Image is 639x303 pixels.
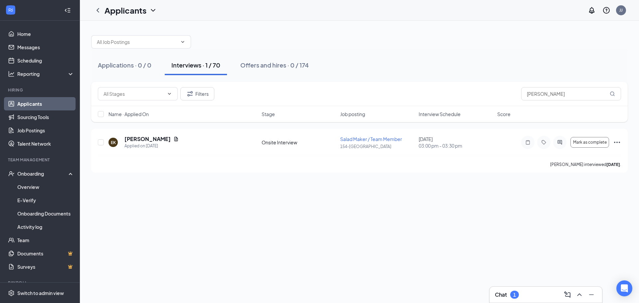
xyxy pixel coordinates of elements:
div: Hiring [8,87,73,93]
svg: ChevronUp [575,291,583,299]
span: Salad Maker / Team Member [340,136,402,142]
div: Interviews · 1 / 70 [171,61,220,69]
svg: Document [173,136,179,142]
a: Talent Network [17,137,74,150]
a: Applicants [17,97,74,110]
h5: [PERSON_NAME] [124,135,171,143]
button: Minimize [586,289,597,300]
button: ChevronUp [574,289,585,300]
b: [DATE] [606,162,620,167]
svg: UserCheck [8,170,15,177]
h1: Applicants [105,5,146,16]
span: Name · Applied On [108,111,149,117]
div: Switch to admin view [17,290,64,296]
div: EK [111,140,116,145]
span: Score [497,111,511,117]
a: Onboarding Documents [17,207,74,220]
button: Filter Filters [180,87,214,100]
a: E-Verify [17,194,74,207]
svg: Collapse [64,7,71,14]
svg: ChevronLeft [94,6,102,14]
p: 154-[GEOGRAPHIC_DATA] [340,144,415,149]
a: Overview [17,180,74,194]
svg: Analysis [8,71,15,77]
svg: WorkstreamLogo [7,7,14,13]
svg: ChevronDown [180,39,185,45]
svg: Settings [8,290,15,296]
svg: ChevronDown [167,91,172,96]
div: JJ [619,7,623,13]
span: Mark as complete [573,140,607,145]
button: Mark as complete [570,137,609,148]
svg: ComposeMessage [563,291,571,299]
div: [DATE] [419,136,493,149]
h3: Chat [495,291,507,298]
svg: Note [524,140,532,145]
div: Payroll [8,280,73,286]
svg: Tag [540,140,548,145]
div: Onsite Interview [262,139,336,146]
svg: ChevronDown [149,6,157,14]
svg: Ellipses [613,138,621,146]
svg: QuestionInfo [602,6,610,14]
p: [PERSON_NAME] interviewed . [550,162,621,167]
a: Messages [17,41,74,54]
a: SurveysCrown [17,260,74,273]
a: Sourcing Tools [17,110,74,124]
span: Stage [262,111,275,117]
svg: Notifications [588,6,596,14]
a: Home [17,27,74,41]
svg: MagnifyingGlass [610,91,615,96]
input: All Job Postings [97,38,177,46]
div: Offers and hires · 0 / 174 [240,61,309,69]
span: 03:00 pm - 03:30 pm [419,142,493,149]
div: Applied on [DATE] [124,143,179,149]
a: Activity log [17,220,74,233]
button: ComposeMessage [562,289,573,300]
input: Search in interviews [521,87,621,100]
a: DocumentsCrown [17,247,74,260]
a: Team [17,233,74,247]
div: Applications · 0 / 0 [98,61,151,69]
span: Job posting [340,111,365,117]
div: 1 [513,292,516,298]
svg: Filter [186,90,194,98]
div: Open Intercom Messenger [616,280,632,296]
input: All Stages [104,90,164,97]
a: Scheduling [17,54,74,67]
div: Reporting [17,71,75,77]
div: Onboarding [17,170,69,177]
div: Team Management [8,157,73,163]
span: Interview Schedule [419,111,461,117]
a: Job Postings [17,124,74,137]
svg: Minimize [587,291,595,299]
svg: ActiveChat [556,140,564,145]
